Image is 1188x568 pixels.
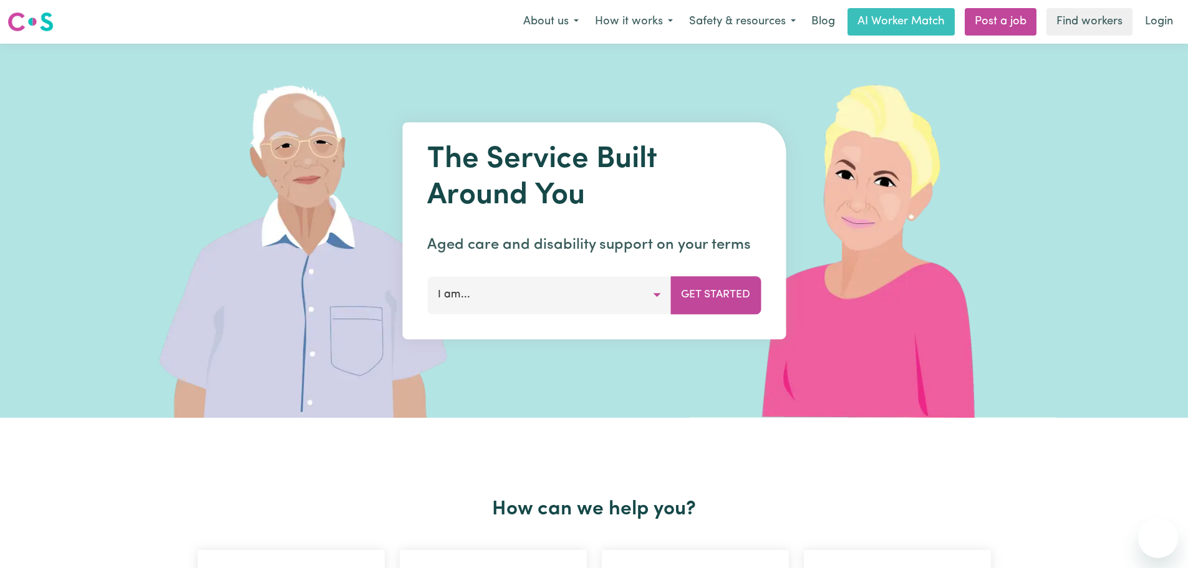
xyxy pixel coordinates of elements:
a: Post a job [965,8,1036,36]
a: AI Worker Match [848,8,955,36]
button: About us [515,9,587,35]
button: How it works [587,9,681,35]
button: Safety & resources [681,9,804,35]
button: I am... [427,276,671,314]
h1: The Service Built Around You [427,142,761,214]
a: Login [1137,8,1181,36]
a: Careseekers logo [7,7,54,36]
img: Careseekers logo [7,11,54,33]
h2: How can we help you? [190,498,998,521]
button: Get Started [670,276,761,314]
a: Find workers [1046,8,1132,36]
p: Aged care and disability support on your terms [427,234,761,256]
iframe: Button to launch messaging window [1138,518,1178,558]
a: Blog [804,8,843,36]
